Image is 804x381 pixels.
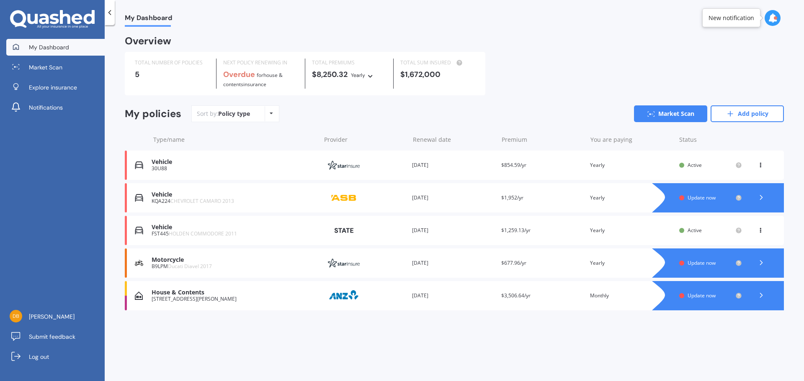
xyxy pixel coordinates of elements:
[688,161,702,169] span: Active
[10,310,22,322] img: dd8bcd76f3481f59ee312b48c4090b55
[412,194,495,202] div: [DATE]
[501,227,531,234] span: $1,259.13/yr
[413,136,495,144] div: Renewal date
[6,308,105,325] a: [PERSON_NAME]
[135,194,143,202] img: Vehicle
[29,43,69,51] span: My Dashboard
[6,39,105,56] a: My Dashboard
[152,159,316,166] div: Vehicle
[152,231,316,237] div: FST445
[125,14,172,25] span: My Dashboard
[135,161,143,169] img: Vehicle
[135,70,209,79] div: 5
[29,63,62,72] span: Market Scan
[412,259,495,267] div: [DATE]
[6,59,105,76] a: Market Scan
[135,59,209,67] div: TOTAL NUMBER OF POLICIES
[152,296,316,302] div: [STREET_ADDRESS][PERSON_NAME]
[29,312,75,321] span: [PERSON_NAME]
[29,332,75,341] span: Submit feedback
[679,136,742,144] div: Status
[323,288,365,304] img: ANZ
[412,226,495,235] div: [DATE]
[502,136,584,144] div: Premium
[152,191,316,198] div: Vehicle
[6,99,105,116] a: Notifications
[223,69,255,79] b: Overdue
[152,256,316,263] div: Motorcycle
[170,197,234,205] span: CHEVROLET CAMARO 2013
[153,136,317,144] div: Type/name
[6,328,105,345] a: Submit feedback
[501,161,526,169] span: $854.59/yr
[29,103,63,112] span: Notifications
[169,230,237,237] span: HOLDEN COMMODORE 2011
[323,190,365,206] img: ASB
[29,83,77,92] span: Explore insurance
[351,71,365,79] div: Yearly
[135,226,143,235] img: Vehicle
[590,292,673,300] div: Monthly
[400,70,475,79] div: $1,672,000
[29,353,49,361] span: Log out
[688,194,716,201] span: Update now
[501,259,526,266] span: $677.96/yr
[6,79,105,96] a: Explore insurance
[312,59,387,67] div: TOTAL PREMIUMS
[152,289,316,296] div: House & Contents
[688,292,716,299] span: Update now
[590,226,673,235] div: Yearly
[501,194,523,201] span: $1,952/yr
[634,105,707,122] a: Market Scan
[152,224,316,231] div: Vehicle
[323,223,365,238] img: State
[197,110,250,118] div: Sort by:
[590,161,673,169] div: Yearly
[590,194,673,202] div: Yearly
[323,255,365,271] img: Star Insure
[6,348,105,365] a: Log out
[312,70,387,79] div: $8,250.32
[125,37,171,45] div: Overview
[711,105,784,122] a: Add policy
[223,59,298,67] div: NEXT POLICY RENEWING IN
[590,136,673,144] div: You are paying
[400,59,475,67] div: TOTAL SUM INSURED
[152,263,316,269] div: B9LPM
[152,198,316,204] div: KQA224
[324,136,406,144] div: Provider
[125,108,181,120] div: My policies
[501,292,531,299] span: $3,506.64/yr
[688,227,702,234] span: Active
[135,292,143,300] img: House & Contents
[323,157,365,173] img: Star Insure
[688,259,716,266] span: Update now
[412,292,495,300] div: [DATE]
[152,166,316,171] div: 30U88
[168,263,212,270] span: Ducati Diavel 2017
[590,259,673,267] div: Yearly
[135,259,143,267] img: Motorcycle
[218,110,250,118] div: Policy type
[412,161,495,169] div: [DATE]
[709,14,754,22] div: New notification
